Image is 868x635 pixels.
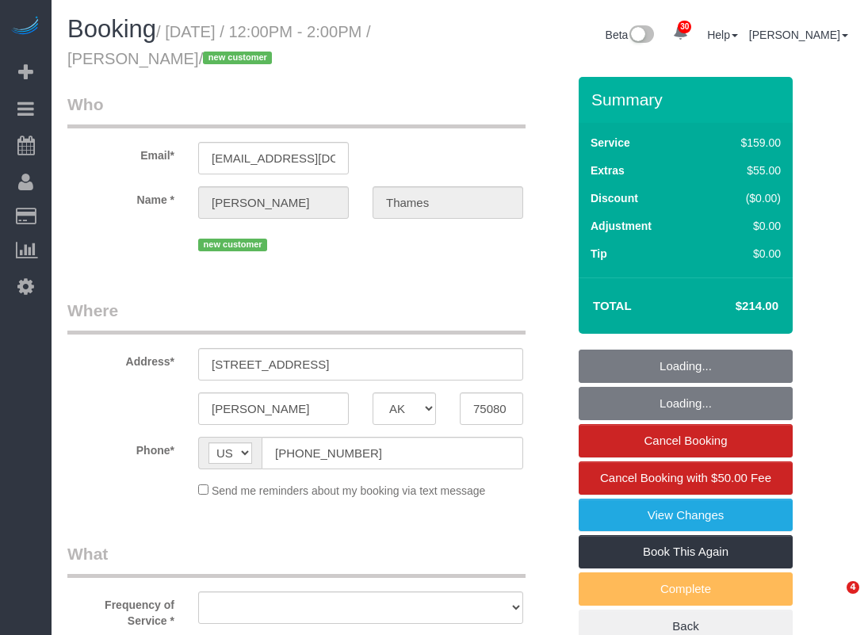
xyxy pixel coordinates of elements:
[688,300,778,313] h4: $214.00
[373,186,523,219] input: Last Name*
[707,218,781,234] div: $0.00
[707,246,781,262] div: $0.00
[707,29,738,41] a: Help
[707,163,781,178] div: $55.00
[55,142,186,163] label: Email*
[55,591,186,629] label: Frequency of Service *
[678,21,691,33] span: 30
[579,535,793,568] a: Book This Again
[55,186,186,208] label: Name *
[67,15,156,43] span: Booking
[847,581,859,594] span: 4
[591,163,625,178] label: Extras
[606,29,655,41] a: Beta
[55,437,186,458] label: Phone*
[198,392,349,425] input: City*
[198,239,267,251] span: new customer
[262,437,523,469] input: Phone*
[67,23,371,67] small: / [DATE] / 12:00PM - 2:00PM / [PERSON_NAME]
[591,246,607,262] label: Tip
[814,581,852,619] iframe: Intercom live chat
[591,135,630,151] label: Service
[591,218,652,234] label: Adjustment
[665,16,696,51] a: 30
[600,471,771,484] span: Cancel Booking with $50.00 Fee
[593,299,632,312] strong: Total
[67,299,526,335] legend: Where
[591,190,638,206] label: Discount
[212,484,486,497] span: Send me reminders about my booking via text message
[579,499,793,532] a: View Changes
[707,190,781,206] div: ($0.00)
[198,186,349,219] input: First Name*
[55,348,186,369] label: Address*
[10,16,41,38] img: Automaid Logo
[591,90,785,109] h3: Summary
[579,461,793,495] a: Cancel Booking with $50.00 Fee
[199,50,277,67] span: /
[579,424,793,457] a: Cancel Booking
[628,25,654,46] img: New interface
[460,392,523,425] input: Zip Code*
[198,142,349,174] input: Email*
[67,542,526,578] legend: What
[749,29,848,41] a: [PERSON_NAME]
[707,135,781,151] div: $159.00
[203,52,272,64] span: new customer
[67,93,526,128] legend: Who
